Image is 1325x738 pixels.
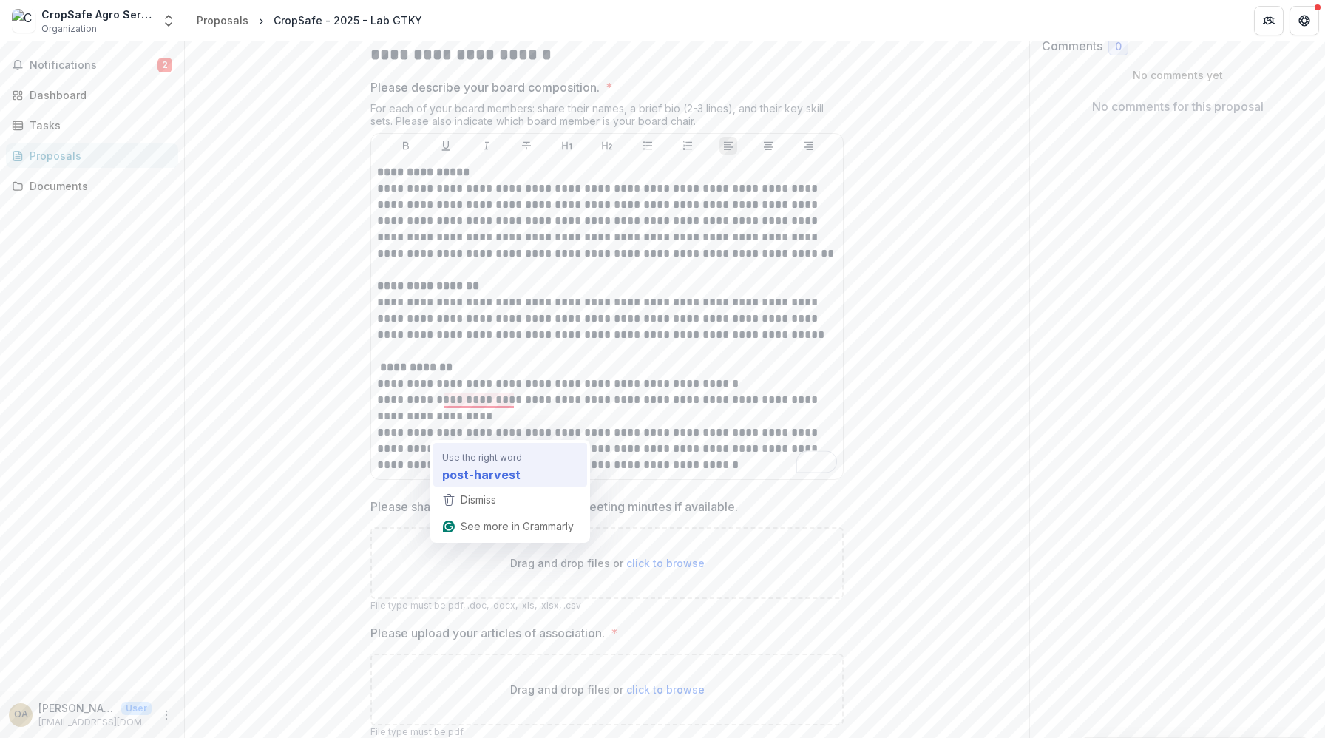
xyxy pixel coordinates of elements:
a: Dashboard [6,83,178,107]
div: Proposals [30,148,166,163]
p: Please upload your articles of association. [370,624,605,642]
nav: breadcrumb [191,10,428,31]
div: CropSafe - 2025 - Lab GTKY [274,13,422,28]
button: Get Help [1290,6,1319,35]
button: Align Left [719,137,737,155]
span: 2 [157,58,172,72]
h2: Comments [1042,39,1102,53]
div: For each of your board members: share their names, a brief bio (2-3 lines), and their key skill s... [370,102,844,133]
button: Align Center [759,137,777,155]
button: More [157,706,175,724]
div: Tasks [30,118,166,133]
p: Drag and drop files or [510,682,705,697]
div: Proposals [197,13,248,28]
p: [EMAIL_ADDRESS][DOMAIN_NAME] [38,716,152,729]
button: Underline [437,137,455,155]
p: File type must be .pdf, .doc, .docx, .xls, .xlsx, .csv [370,599,844,612]
button: Ordered List [679,137,697,155]
button: Notifications2 [6,53,178,77]
div: CropSafe Agro Service Ltd [41,7,152,22]
button: Align Right [800,137,818,155]
span: 0 [1115,41,1122,53]
a: Proposals [191,10,254,31]
p: [PERSON_NAME] [38,700,115,716]
p: User [121,702,152,715]
div: To enrich screen reader interactions, please activate Accessibility in Grammarly extension settings [377,164,837,473]
div: Documents [30,178,166,194]
button: Bullet List [639,137,657,155]
p: No comments yet [1042,67,1313,83]
p: No comments for this proposal [1092,98,1264,115]
span: click to browse [626,557,705,569]
button: Partners [1254,6,1284,35]
button: Heading 2 [598,137,616,155]
div: Osagie Azeta [14,710,28,720]
button: Bold [397,137,415,155]
a: Tasks [6,113,178,138]
p: Drag and drop files or [510,555,705,571]
img: CropSafe Agro Service Ltd [12,9,35,33]
span: Organization [41,22,97,35]
button: Open entity switcher [158,6,179,35]
p: Please share your most recent board meeting minutes if available. [370,498,738,515]
a: Documents [6,174,178,198]
a: Proposals [6,143,178,168]
span: Notifications [30,59,157,72]
p: Please describe your board composition. [370,78,600,96]
button: Heading 1 [558,137,576,155]
div: Dashboard [30,87,166,103]
span: click to browse [626,683,705,696]
button: Strike [518,137,535,155]
button: Italicize [478,137,495,155]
